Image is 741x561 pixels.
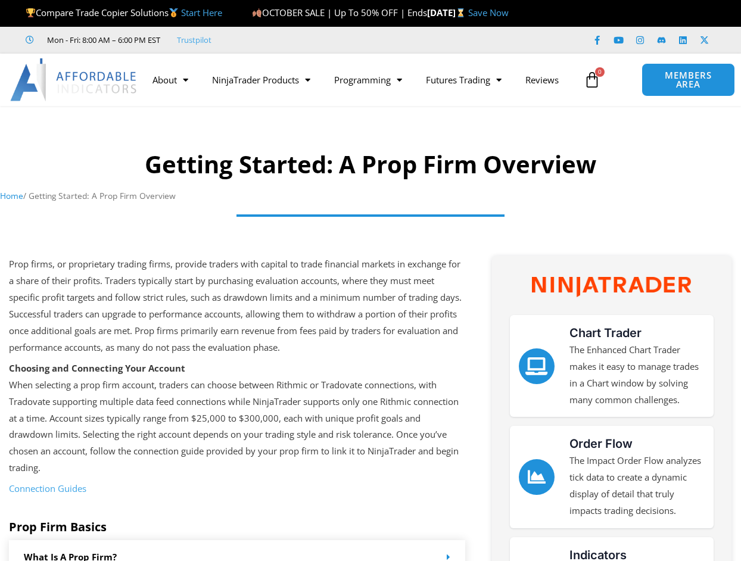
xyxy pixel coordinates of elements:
strong: Choosing and Connecting Your Account [9,362,185,374]
a: Futures Trading [414,66,513,93]
a: Trustpilot [177,33,211,47]
p: The Enhanced Chart Trader makes it easy to manage trades in a Chart window by solving many common... [569,342,705,408]
h5: Prop Firm Basics [9,520,465,534]
a: About [141,66,200,93]
span: OCTOBER SALE | Up To 50% OFF | Ends [252,7,427,18]
a: MEMBERS AREA [642,63,734,96]
img: ⌛ [456,8,465,17]
a: Chart Trader [569,326,642,340]
strong: [DATE] [427,7,468,18]
span: Compare Trade Copier Solutions [26,7,222,18]
a: NinjaTrader Products [200,66,322,93]
nav: Menu [141,66,578,93]
a: Reviews [513,66,571,93]
p: When selecting a prop firm account, traders can choose between Rithmic or Tradovate connections, ... [9,360,465,476]
a: 0 [566,63,618,97]
a: Save Now [468,7,509,18]
a: Start Here [181,7,222,18]
img: 🥇 [169,8,178,17]
img: 🏆 [26,8,35,17]
img: 🍂 [253,8,261,17]
a: Order Flow [519,459,555,495]
p: The Impact Order Flow analyzes tick data to create a dynamic display of detail that truly impacts... [569,453,705,519]
a: Order Flow [569,437,633,451]
img: NinjaTrader Wordmark color RGB | Affordable Indicators – NinjaTrader [532,277,691,297]
p: Prop firms, or proprietary trading firms, provide traders with capital to trade financial markets... [9,256,465,356]
span: 0 [595,67,605,77]
a: Programming [322,66,414,93]
img: LogoAI | Affordable Indicators – NinjaTrader [10,58,138,101]
span: MEMBERS AREA [654,71,722,89]
a: Chart Trader [519,348,555,384]
a: Connection Guides [9,482,86,494]
span: Mon - Fri: 8:00 AM – 6:00 PM EST [44,33,160,47]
